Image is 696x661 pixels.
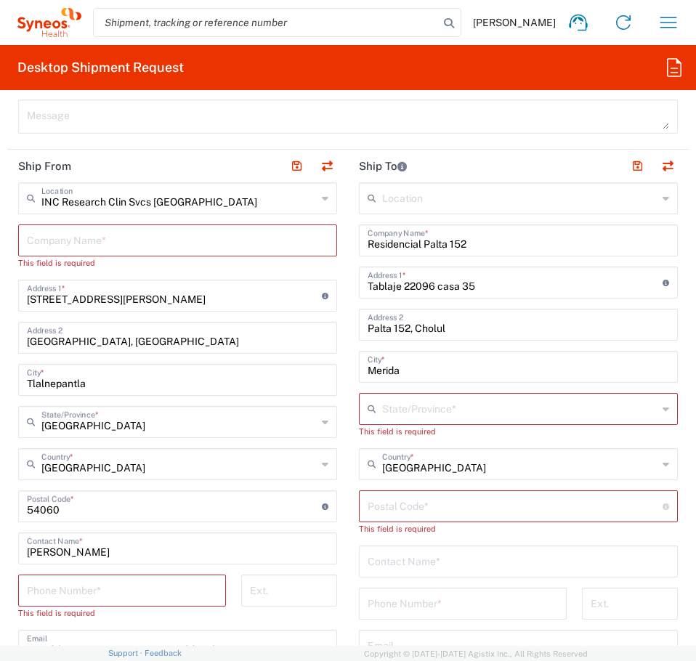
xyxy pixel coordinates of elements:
[18,256,337,269] div: This field is required
[359,159,407,174] h2: Ship To
[108,649,145,657] a: Support
[18,607,226,620] div: This field is required
[359,522,678,535] div: This field is required
[473,16,556,29] span: [PERSON_NAME]
[145,649,182,657] a: Feedback
[17,59,184,76] h2: Desktop Shipment Request
[359,425,678,438] div: This field is required
[364,647,588,660] span: Copyright © [DATE]-[DATE] Agistix Inc., All Rights Reserved
[94,9,439,36] input: Shipment, tracking or reference number
[18,159,71,174] h2: Ship From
